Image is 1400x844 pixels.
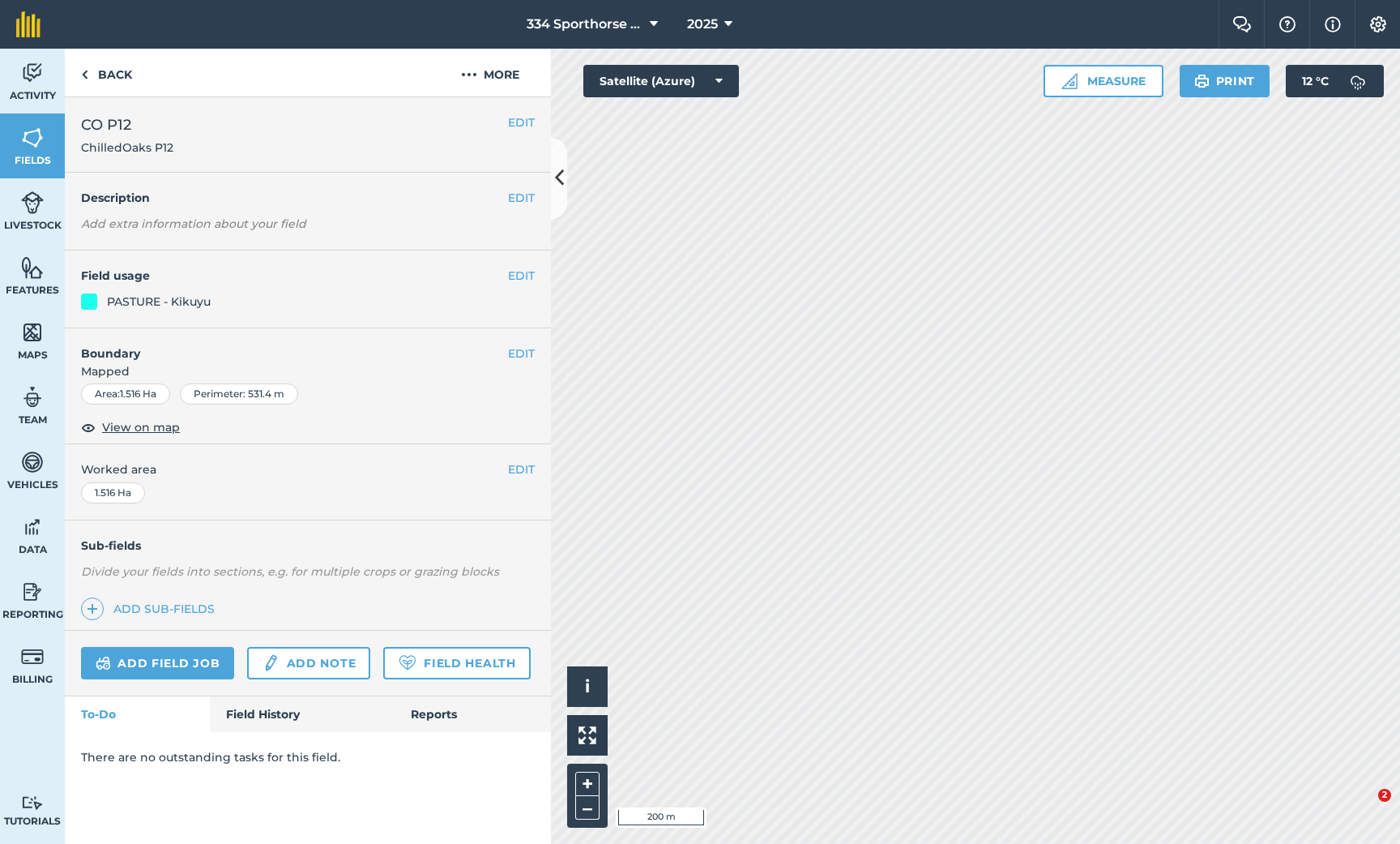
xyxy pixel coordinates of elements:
[21,385,44,409] img: svg+xml;base64,PD94bWwgdmVyc2lvbj0iMS4wIiBlbmNvZGluZz0idXRmLTgiPz4KPCEtLSBHZW5lcmF0b3I6IEFkb2JlIE...
[1345,789,1384,828] iframe: Intercom live chat
[81,189,535,207] h4: Description
[65,696,210,732] a: To-Do
[1368,16,1388,32] img: A cog icon
[21,255,44,280] img: svg+xml;base64,PHN2ZyB4bWxucz0iaHR0cDovL3d3dy53My5vcmcvMjAwMC9zdmciIHdpZHRoPSI1NiIgaGVpZ2h0PSI2MC...
[81,482,145,503] div: 1.516 Ha
[81,383,170,405] div: Area : 1.516 Ha
[107,293,211,311] div: PASTURE - Kikuyu
[102,418,180,436] span: View on map
[1286,65,1384,97] button: 12 °C
[508,461,535,478] button: EDIT
[81,564,499,579] em: Divide your fields into sections, e.g. for multiple crops or grazing blocks
[81,598,221,620] a: Add sub-fields
[81,461,535,478] span: Worked area
[583,65,739,97] button: Satellite (Azure)
[81,748,535,766] p: There are no outstanding tasks for this field.
[1194,71,1210,91] img: svg+xml;base64,PHN2ZyB4bWxucz0iaHR0cDovL3d3dy53My5vcmcvMjAwMC9zdmciIHdpZHRoPSIxOSIgaGVpZ2h0PSIyNC...
[65,328,508,362] h4: Boundary
[81,418,180,437] button: View on map
[585,676,590,696] span: i
[508,189,535,207] button: EDIT
[1278,16,1297,32] img: A question mark icon
[1044,65,1163,97] button: Measure
[81,65,88,84] img: svg+xml;base64,PHN2ZyB4bWxucz0iaHR0cDovL3d3dy53My5vcmcvMjAwMC9zdmciIHdpZHRoPSI5IiBoZWlnaHQ9IjI0Ii...
[21,320,44,345] img: svg+xml;base64,PHN2ZyB4bWxucz0iaHR0cDovL3d3dy53My5vcmcvMjAwMC9zdmciIHdpZHRoPSI1NiIgaGVpZ2h0PSI2MC...
[96,653,111,673] img: svg+xml;base64,PD94bWwgdmVyc2lvbj0iMS4wIiBlbmNvZGluZz0idXRmLTgiPz4KPCEtLSBHZW5lcmF0b3I6IEFkb2JlIE...
[575,796,600,820] button: –
[81,216,306,231] em: Add extra information about your field
[21,795,44,811] img: svg+xml;base64,PD94bWwgdmVyc2lvbj0iMS4wIiBlbmNvZGluZz0idXRmLTgiPz4KPCEtLSBHZW5lcmF0b3I6IEFkb2JlIE...
[508,345,535,362] button: EDIT
[1061,73,1078,89] img: Ruler icon
[81,418,96,437] img: svg+xml;base64,PHN2ZyB4bWxucz0iaHR0cDovL3d3dy53My5vcmcvMjAwMC9zdmciIHdpZHRoPSIxOCIgaGVpZ2h0PSIyNC...
[87,599,98,619] img: svg+xml;base64,PHN2ZyB4bWxucz0iaHR0cDovL3d3dy53My5vcmcvMjAwMC9zdmciIHdpZHRoPSIxNCIgaGVpZ2h0PSIyNC...
[383,647,530,679] a: Field Health
[21,450,44,474] img: svg+xml;base64,PD94bWwgdmVyc2lvbj0iMS4wIiBlbmNvZGluZz0idXRmLTgiPz4KPCEtLSBHZW5lcmF0b3I6IEFkb2JlIE...
[461,65,477,84] img: svg+xml;base64,PHN2ZyB4bWxucz0iaHR0cDovL3d3dy53My5vcmcvMjAwMC9zdmciIHdpZHRoPSIyMCIgaGVpZ2h0PSIyNC...
[1325,15,1341,34] img: svg+xml;base64,PHN2ZyB4bWxucz0iaHR0cDovL3d3dy53My5vcmcvMjAwMC9zdmciIHdpZHRoPSIxNyIgaGVpZ2h0PSIxNy...
[21,191,44,215] img: svg+xml;base64,PD94bWwgdmVyc2lvbj0iMS4wIiBlbmNvZGluZz0idXRmLTgiPz4KPCEtLSBHZW5lcmF0b3I6IEFkb2JlIE...
[81,267,508,285] h4: Field usage
[16,11,41,37] img: fieldmargin Logo
[65,362,551,380] span: Mapped
[578,726,596,744] img: Four arrows, one pointing top left, one top right, one bottom right and the last bottom left
[81,139,173,156] span: ChilledOaks P12
[21,515,44,539] img: svg+xml;base64,PD94bWwgdmVyc2lvbj0iMS4wIiBlbmNvZGluZz0idXRmLTgiPz4KPCEtLSBHZW5lcmF0b3I6IEFkb2JlIE...
[395,696,551,732] a: Reports
[180,383,298,405] div: Perimeter : 531.4 m
[429,49,551,96] button: More
[1232,16,1252,32] img: Two speech bubbles overlapping with the left bubble in the forefront
[262,653,280,673] img: svg+xml;base64,PD94bWwgdmVyc2lvbj0iMS4wIiBlbmNvZGluZz0idXRmLTgiPz4KPCEtLSBHZW5lcmF0b3I6IEFkb2JlIE...
[21,645,44,669] img: svg+xml;base64,PD94bWwgdmVyc2lvbj0iMS4wIiBlbmNvZGluZz0idXRmLTgiPz4KPCEtLSBHZW5lcmF0b3I6IEFkb2JlIE...
[247,647,370,679] a: Add note
[527,15,643,34] span: 334 Sporthorse Stud
[508,114,535,131] button: EDIT
[1378,789,1391,802] span: 2
[21,61,44,85] img: svg+xml;base64,PD94bWwgdmVyc2lvbj0iMS4wIiBlbmNvZGluZz0idXRmLTgiPz4KPCEtLSBHZW5lcmF0b3I6IEFkb2JlIE...
[1342,65,1374,97] img: svg+xml;base64,PD94bWwgdmVyc2lvbj0iMS4wIiBlbmNvZGluZz0idXRmLTgiPz4KPCEtLSBHZW5lcmF0b3I6IEFkb2JlIE...
[567,666,608,707] button: i
[1180,65,1270,97] button: Print
[21,126,44,150] img: svg+xml;base64,PHN2ZyB4bWxucz0iaHR0cDovL3d3dy53My5vcmcvMjAwMC9zdmciIHdpZHRoPSI1NiIgaGVpZ2h0PSI2MC...
[210,696,394,732] a: Field History
[81,647,234,679] a: Add field job
[65,537,551,555] h4: Sub-fields
[81,114,173,136] span: CO P12
[21,580,44,604] img: svg+xml;base64,PD94bWwgdmVyc2lvbj0iMS4wIiBlbmNvZGluZz0idXRmLTgiPz4KPCEtLSBHZW5lcmF0b3I6IEFkb2JlIE...
[508,267,535,285] button: EDIT
[687,15,718,34] span: 2025
[65,49,148,96] a: Back
[575,772,600,796] button: +
[1302,65,1329,97] span: 12 ° C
